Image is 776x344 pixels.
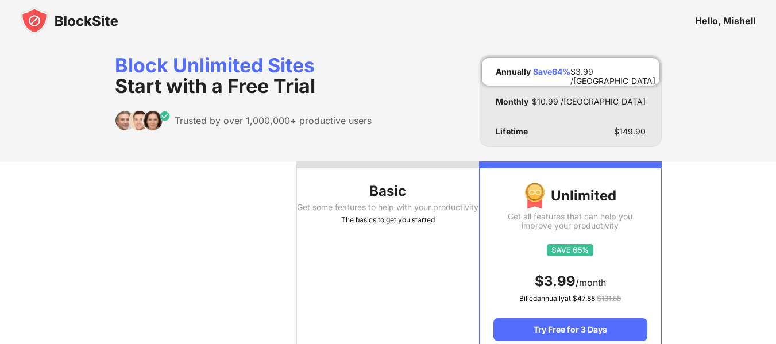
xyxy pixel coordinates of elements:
span: $ 131.88 [597,294,621,303]
div: Hello, Mishell [695,15,755,26]
div: Billed annually at $ 47.88 [493,293,647,304]
span: Start with a Free Trial [115,74,315,98]
div: Get some features to help with your productivity [297,203,479,212]
img: trusted-by.svg [115,110,171,131]
div: Get all features that can help you improve your productivity [493,212,647,230]
div: Annually [496,67,531,76]
div: The basics to get you started [297,214,479,226]
div: $ 3.99 /[GEOGRAPHIC_DATA] [570,67,655,76]
div: Save 64 % [533,67,570,76]
img: save65.svg [547,244,593,256]
div: Monthly [496,97,528,106]
div: $ 10.99 /[GEOGRAPHIC_DATA] [532,97,646,106]
div: $ 149.90 [614,127,646,136]
div: Lifetime [496,127,528,136]
div: Block Unlimited Sites [115,55,372,96]
div: /month [493,272,647,291]
span: $ 3.99 [535,273,576,289]
div: Try Free for 3 Days [493,318,647,341]
div: Basic [297,182,479,200]
div: Trusted by over 1,000,000+ productive users [175,115,372,126]
div: Unlimited [493,182,647,210]
img: img-premium-medal [524,182,545,210]
img: blocksite-icon-black.svg [21,7,118,34]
